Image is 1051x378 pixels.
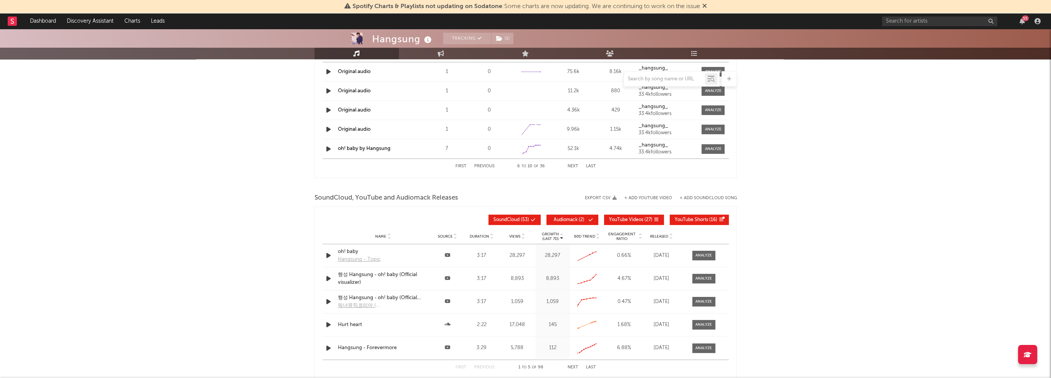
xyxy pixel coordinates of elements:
button: SoundCloud(53) [488,215,541,225]
div: 9.96k [554,126,593,133]
div: 3:17 [467,275,497,283]
strong: _hangsung_ [639,85,668,90]
a: Hurt heart [338,321,429,329]
a: oh! baby [338,248,429,256]
div: 112 [538,344,568,352]
div: 880 [596,87,635,95]
a: Original audio [338,108,371,113]
div: 1,059 [500,298,534,306]
button: First [455,365,467,370]
div: 8,893 [500,275,534,283]
span: to [521,165,526,168]
span: : Some charts are now updating. We are continuing to work on the issue [353,3,700,10]
div: + Add YouTube Video [617,196,672,200]
a: 행성 Hangsung - oh! baby (Official Visualizer) [338,294,429,302]
input: Search for artists [882,17,997,26]
div: 75.6k [554,68,593,76]
div: 4.74k [596,145,635,153]
div: 5,788 [500,344,534,352]
strong: _hangsung_ [639,104,668,109]
button: Previous [474,164,495,168]
span: Released [650,234,668,239]
div: 3:17 [467,298,497,306]
div: 11.2k [554,87,593,95]
div: 4.67 % [606,275,642,283]
span: to [522,366,526,369]
span: ( 53 ) [493,218,529,222]
div: 0.47 % [606,298,642,306]
button: (1) [492,33,513,44]
div: 8,893 [538,275,568,283]
button: Previous [474,365,495,370]
button: + Add SoundCloud Song [680,196,737,200]
button: YouTube Videos(27) [604,215,664,225]
button: Tracking [443,33,491,44]
div: 2:22 [467,321,497,329]
span: 60D Trend [574,234,595,239]
span: SoundCloud, YouTube and Audiomack Releases [314,193,458,203]
div: 1 [428,68,466,76]
span: SoundCloud [493,218,520,222]
button: + Add SoundCloud Song [672,196,737,200]
div: [DATE] [646,298,677,306]
input: Search by song name or URL [624,76,705,82]
div: 7 [428,145,466,153]
div: Hangsung - Forevermore [338,344,429,352]
div: [DATE] [646,275,677,283]
span: Audiomack [554,218,578,222]
div: 1,059 [538,298,568,306]
span: Views [509,234,520,239]
div: Hangsung [372,33,434,45]
div: 33.4k followers [639,150,696,155]
a: Dashboard [25,13,61,29]
div: 0 [470,145,508,153]
div: 4.36k [554,107,593,114]
div: 0 [470,87,508,95]
a: oh! baby by Hangsung [338,146,391,151]
strong: _hangsung_ [639,143,668,148]
div: 33.4k followers [639,92,696,97]
span: Engagement Ratio [606,232,638,241]
div: 28,297 [538,252,568,260]
div: 55 [1022,15,1029,21]
span: Source [438,234,453,239]
a: _hangsung_ [639,85,696,90]
button: First [455,164,467,168]
span: ( 2 ) [551,218,587,222]
span: ( 27 ) [609,218,652,222]
span: of [534,165,538,168]
div: 3:17 [467,252,497,260]
button: Last [586,365,596,370]
div: 52.1k [554,145,593,153]
a: Original audio [338,88,371,93]
div: 33.4k followers [639,130,696,136]
button: + Add YouTube Video [624,196,672,200]
p: (Last 7d) [542,236,559,241]
div: 0.66 % [606,252,642,260]
a: 워너뮤직코리아 (Warner Music Korea) [338,302,383,310]
div: 33.4k followers [639,111,696,117]
a: _hangsung_ [639,143,696,148]
div: 145 [538,321,568,329]
div: 8.16k [596,68,635,76]
span: ( 16 ) [675,218,717,222]
strong: _hangsung_ [639,66,668,71]
a: Original audio [338,69,371,74]
span: ( 1 ) [491,33,514,44]
span: Spotify Charts & Playlists not updating on Sodatone [353,3,502,10]
div: 행성 Hangsung - oh! baby (Official visualizer) [338,271,429,286]
a: Leads [146,13,170,29]
a: _hangsung_ [639,123,696,129]
div: 429 [596,107,635,114]
a: _hangsung_ [639,66,696,71]
div: 1 5 98 [510,363,552,372]
span: of [532,366,536,369]
span: Duration [469,234,489,239]
button: Export CSV [585,196,617,200]
span: YouTube Videos [609,218,643,222]
a: Charts [119,13,146,29]
a: Discovery Assistant [61,13,119,29]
